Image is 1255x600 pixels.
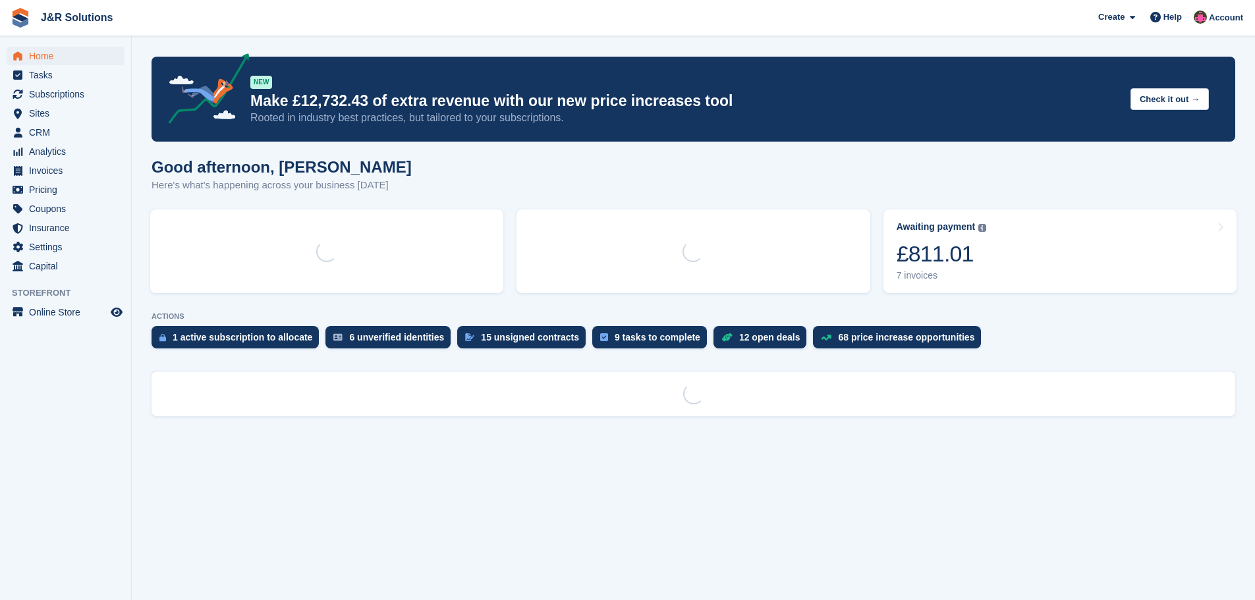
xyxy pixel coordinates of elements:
[897,221,976,232] div: Awaiting payment
[897,240,987,267] div: £811.01
[29,303,108,321] span: Online Store
[29,161,108,180] span: Invoices
[325,326,457,355] a: 6 unverified identities
[29,66,108,84] span: Tasks
[481,332,579,342] div: 15 unsigned contracts
[7,85,125,103] a: menu
[29,200,108,218] span: Coupons
[29,238,108,256] span: Settings
[465,333,474,341] img: contract_signature_icon-13c848040528278c33f63329250d36e43548de30e8caae1d1a13099fd9432cc5.svg
[29,104,108,123] span: Sites
[7,104,125,123] a: menu
[7,66,125,84] a: menu
[36,7,118,28] a: J&R Solutions
[1163,11,1182,24] span: Help
[600,333,608,341] img: task-75834270c22a3079a89374b754ae025e5fb1db73e45f91037f5363f120a921f8.svg
[29,142,108,161] span: Analytics
[7,47,125,65] a: menu
[29,85,108,103] span: Subscriptions
[1194,11,1207,24] img: Julie Morgan
[250,92,1120,111] p: Make £12,732.43 of extra revenue with our new price increases tool
[1130,88,1209,110] button: Check it out →
[883,209,1237,293] a: Awaiting payment £811.01 7 invoices
[7,200,125,218] a: menu
[152,158,412,176] h1: Good afternoon, [PERSON_NAME]
[7,142,125,161] a: menu
[12,286,131,300] span: Storefront
[813,326,988,355] a: 68 price increase opportunities
[159,333,166,342] img: active_subscription_to_allocate_icon-d502201f5373d7db506a760aba3b589e785aa758c864c3986d89f69b8ff3...
[615,332,700,342] div: 9 tasks to complete
[29,180,108,199] span: Pricing
[592,326,713,355] a: 9 tasks to complete
[897,270,987,281] div: 7 invoices
[11,8,30,28] img: stora-icon-8386f47178a22dfd0bd8f6a31ec36ba5ce8667c1dd55bd0f319d3a0aa187defe.svg
[157,53,250,128] img: price-adjustments-announcement-icon-8257ccfd72463d97f412b2fc003d46551f7dbcb40ab6d574587a9cd5c0d94...
[7,303,125,321] a: menu
[1098,11,1125,24] span: Create
[7,161,125,180] a: menu
[7,123,125,142] a: menu
[29,123,108,142] span: CRM
[109,304,125,320] a: Preview store
[333,333,343,341] img: verify_identity-adf6edd0f0f0b5bbfe63781bf79b02c33cf7c696d77639b501bdc392416b5a36.svg
[152,178,412,193] p: Here's what's happening across your business [DATE]
[250,111,1120,125] p: Rooted in industry best practices, but tailored to your subscriptions.
[29,257,108,275] span: Capital
[173,332,312,342] div: 1 active subscription to allocate
[7,257,125,275] a: menu
[7,238,125,256] a: menu
[29,219,108,237] span: Insurance
[721,333,733,342] img: deal-1b604bf984904fb50ccaf53a9ad4b4a5d6e5aea283cecdc64d6e3604feb123c2.svg
[1209,11,1243,24] span: Account
[713,326,814,355] a: 12 open deals
[152,326,325,355] a: 1 active subscription to allocate
[457,326,592,355] a: 15 unsigned contracts
[7,180,125,199] a: menu
[250,76,272,89] div: NEW
[838,332,974,342] div: 68 price increase opportunities
[349,332,444,342] div: 6 unverified identities
[7,219,125,237] a: menu
[978,224,986,232] img: icon-info-grey-7440780725fd019a000dd9b08b2336e03edf1995a4989e88bcd33f0948082b44.svg
[821,335,831,341] img: price_increase_opportunities-93ffe204e8149a01c8c9dc8f82e8f89637d9d84a8eef4429ea346261dce0b2c0.svg
[152,312,1235,321] p: ACTIONS
[739,332,800,342] div: 12 open deals
[29,47,108,65] span: Home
